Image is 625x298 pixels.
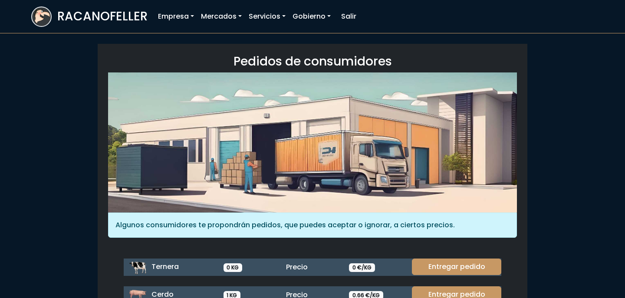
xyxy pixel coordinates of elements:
[197,8,245,25] a: Mercados
[129,259,146,276] img: ternera.png
[349,263,375,272] span: 0 €/KG
[412,259,501,275] a: Entregar pedido
[31,4,148,29] a: RACANOFELLER
[32,7,51,24] img: logoracarojo.png
[108,213,517,238] div: Algunos consumidores te propondrán pedidos, que puedes aceptar o ignorar, a ciertos precios.
[57,9,148,24] h3: RACANOFELLER
[289,8,334,25] a: Gobierno
[155,8,197,25] a: Empresa
[338,8,360,25] a: Salir
[224,263,243,272] span: 0 KG
[281,262,344,272] div: Precio
[151,262,179,272] span: Ternera
[108,72,517,213] img: orders.jpg
[245,8,289,25] a: Servicios
[108,54,517,69] h3: Pedidos de consumidores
